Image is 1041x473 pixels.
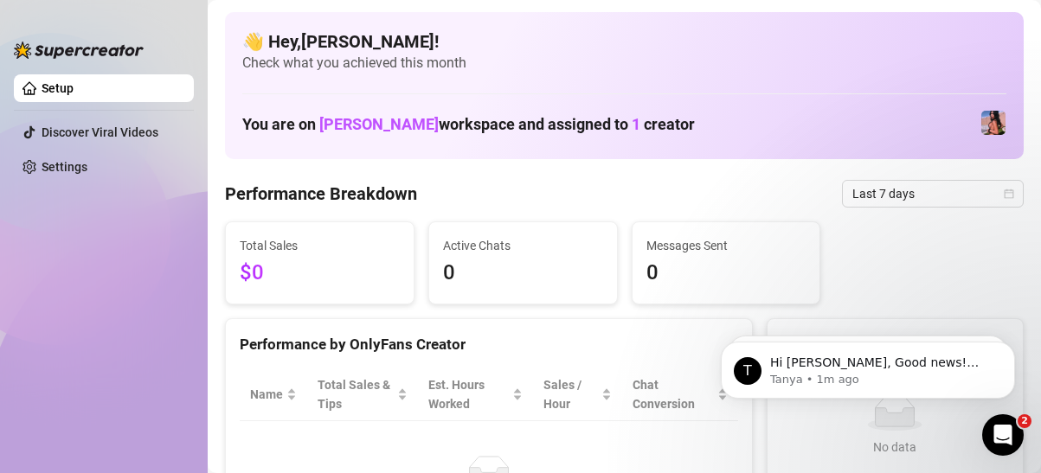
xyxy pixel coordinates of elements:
[42,160,87,174] a: Settings
[1018,414,1031,428] span: 2
[788,438,1002,457] div: No data
[633,375,714,413] span: Chat Conversion
[428,375,509,413] div: Est. Hours Worked
[982,414,1024,456] iframe: Intercom live chat
[533,368,623,421] th: Sales / Hour
[443,236,603,255] span: Active Chats
[646,236,806,255] span: Messages Sent
[543,375,599,413] span: Sales / Hour
[42,125,158,139] a: Discover Viral Videos
[622,368,738,421] th: Chat Conversion
[240,257,400,290] span: $0
[307,368,418,421] th: Total Sales & Tips
[240,368,307,421] th: Name
[242,54,1006,73] span: Check what you achieved this month
[242,115,695,134] h1: You are on workspace and assigned to creator
[319,115,439,133] span: [PERSON_NAME]
[240,236,400,255] span: Total Sales
[852,181,1013,207] span: Last 7 days
[443,257,603,290] span: 0
[318,375,394,413] span: Total Sales & Tips
[632,115,640,133] span: 1
[42,81,74,95] a: Setup
[981,111,1006,135] img: TS (@averylustx)
[14,42,144,59] img: logo-BBDzfeDw.svg
[250,385,283,404] span: Name
[225,182,417,206] h4: Performance Breakdown
[1004,189,1014,199] span: calendar
[242,29,1006,54] h4: 👋 Hey, [PERSON_NAME] !
[695,305,1041,426] iframe: Intercom notifications message
[240,333,738,356] div: Performance by OnlyFans Creator
[646,257,806,290] span: 0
